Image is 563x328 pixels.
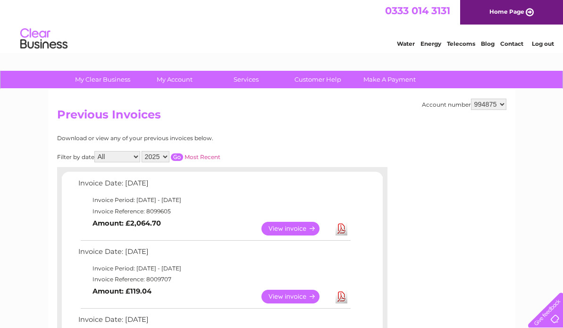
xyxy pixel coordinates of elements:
[76,206,352,217] td: Invoice Reference: 8099605
[397,40,415,47] a: Water
[76,263,352,274] td: Invoice Period: [DATE] - [DATE]
[261,222,331,235] a: View
[57,108,506,126] h2: Previous Invoices
[64,71,142,88] a: My Clear Business
[57,151,305,162] div: Filter by date
[135,71,213,88] a: My Account
[59,5,505,46] div: Clear Business is a trading name of Verastar Limited (registered in [GEOGRAPHIC_DATA] No. 3667643...
[185,153,220,160] a: Most Recent
[20,25,68,53] img: logo.png
[336,222,347,235] a: Download
[92,219,161,227] b: Amount: £2,064.70
[336,290,347,303] a: Download
[76,194,352,206] td: Invoice Period: [DATE] - [DATE]
[422,99,506,110] div: Account number
[385,5,450,17] a: 0333 014 3131
[261,290,331,303] a: View
[279,71,357,88] a: Customer Help
[532,40,554,47] a: Log out
[76,177,352,194] td: Invoice Date: [DATE]
[481,40,495,47] a: Blog
[351,71,429,88] a: Make A Payment
[447,40,475,47] a: Telecoms
[420,40,441,47] a: Energy
[57,135,305,142] div: Download or view any of your previous invoices below.
[500,40,523,47] a: Contact
[207,71,285,88] a: Services
[76,245,352,263] td: Invoice Date: [DATE]
[92,287,151,295] b: Amount: £119.04
[76,274,352,285] td: Invoice Reference: 8009707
